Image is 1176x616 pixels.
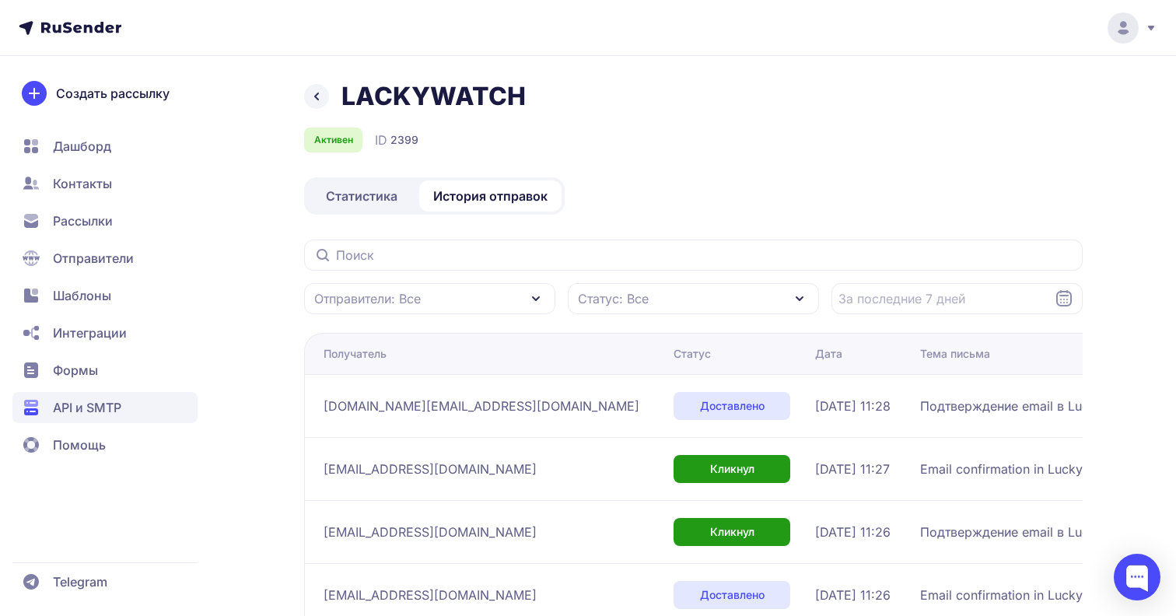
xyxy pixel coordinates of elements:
[53,249,134,268] span: Отправители
[314,134,353,146] span: Активен
[674,346,711,362] div: Статус
[53,572,107,591] span: Telegram
[390,132,418,148] span: 2399
[307,180,416,212] a: Статистика
[53,436,106,454] span: Помощь
[920,397,1138,415] span: Подтверждение email в Luckywatch
[710,524,754,540] span: Кликнул
[815,460,890,478] span: [DATE] 11:27
[53,286,111,305] span: Шаблоны
[56,84,170,103] span: Создать рассылку
[53,324,127,342] span: Интеграции
[920,523,1138,541] span: Подтверждение email в Luckywatch
[815,586,891,604] span: [DATE] 11:26
[710,461,754,477] span: Кликнул
[53,212,113,230] span: Рассылки
[700,398,765,414] span: Доставлено
[324,523,537,541] span: [EMAIL_ADDRESS][DOMAIN_NAME]
[815,397,891,415] span: [DATE] 11:28
[53,398,121,417] span: API и SMTP
[324,346,387,362] div: Получатель
[419,180,562,212] a: История отправок
[815,346,842,362] div: Дата
[324,397,639,415] span: [DOMAIN_NAME][EMAIL_ADDRESS][DOMAIN_NAME]
[341,81,526,112] h1: LACKYWATCH
[920,586,1118,604] span: Email confirmation in Luckywatch
[433,187,548,205] span: История отправок
[304,240,1083,271] input: Поиск
[324,586,537,604] span: [EMAIL_ADDRESS][DOMAIN_NAME]
[324,460,537,478] span: [EMAIL_ADDRESS][DOMAIN_NAME]
[815,523,891,541] span: [DATE] 11:26
[314,289,421,308] span: Отправители: Все
[831,283,1083,314] input: Datepicker input
[12,566,198,597] a: Telegram
[53,361,98,380] span: Формы
[375,131,418,149] div: ID
[53,137,111,156] span: Дашборд
[920,346,990,362] div: Тема письма
[578,289,649,308] span: Статус: Все
[53,174,112,193] span: Контакты
[920,460,1118,478] span: Email confirmation in Luckywatch
[700,587,765,603] span: Доставлено
[326,187,397,205] span: Статистика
